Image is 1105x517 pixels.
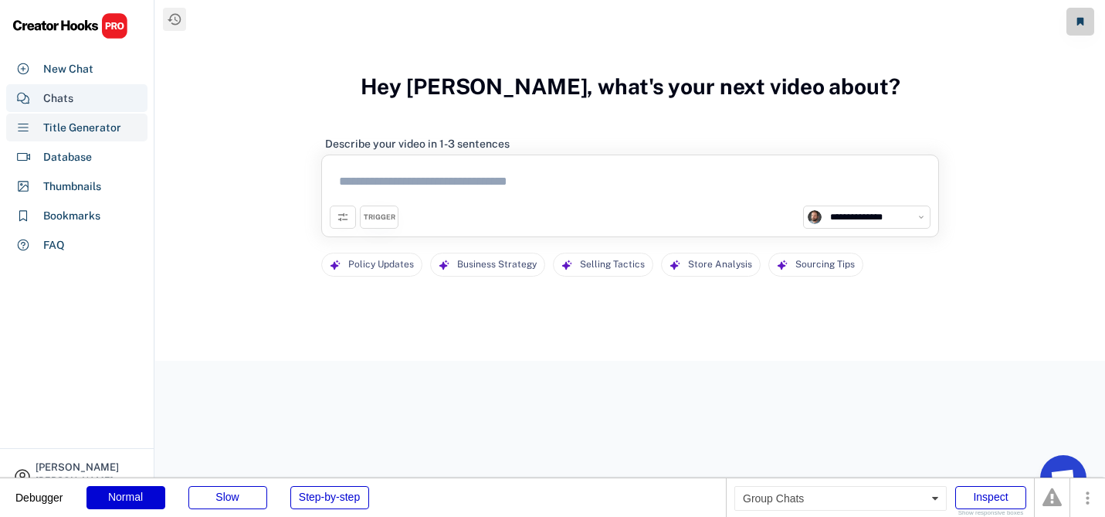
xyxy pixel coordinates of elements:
div: Policy Updates [348,253,414,276]
div: Inspect [955,486,1026,509]
div: Business Strategy [457,253,537,276]
div: [PERSON_NAME][EMAIL_ADDRESS][DOMAIN_NAME] [36,476,141,504]
a: Open chat [1040,455,1086,502]
div: FAQ [43,237,65,253]
div: Title Generator [43,120,121,136]
div: Sourcing Tips [795,253,855,276]
div: New Chat [43,61,93,77]
div: Describe your video in 1-3 sentences [325,137,510,151]
div: Chats [43,90,73,107]
div: Show responsive boxes [955,510,1026,516]
img: channels4_profile.jpg [808,210,822,224]
div: Bookmarks [43,208,100,224]
div: Thumbnails [43,179,101,195]
div: [PERSON_NAME] [36,462,141,472]
div: Selling Tactics [580,253,645,276]
img: CHPRO%20Logo.svg [12,12,128,39]
div: Step-by-step [290,486,369,509]
div: Database [43,149,92,165]
h3: Hey [PERSON_NAME], what's your next video about? [361,57,900,116]
div: TRIGGER [364,213,395,223]
div: Group Chats [734,486,947,511]
div: Slow [188,486,267,509]
div: Normal [86,486,165,509]
div: Debugger [15,478,63,503]
div: Store Analysis [688,253,752,276]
